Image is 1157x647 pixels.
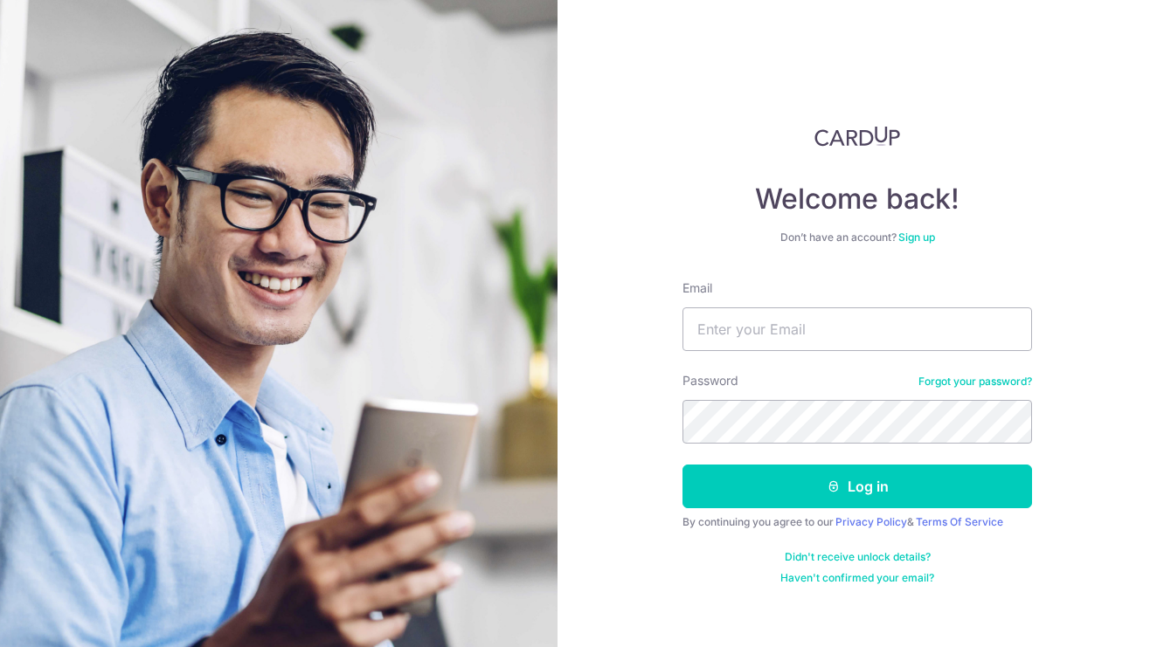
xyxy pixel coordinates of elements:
[682,372,738,389] label: Password
[682,231,1032,244] div: Don’t have an account?
[682,465,1032,508] button: Log in
[898,231,935,244] a: Sign up
[916,515,1003,528] a: Terms Of Service
[682,182,1032,217] h4: Welcome back!
[814,126,900,147] img: CardUp Logo
[785,550,931,564] a: Didn't receive unlock details?
[780,571,934,585] a: Haven't confirmed your email?
[835,515,907,528] a: Privacy Policy
[682,515,1032,529] div: By continuing you agree to our &
[682,307,1032,351] input: Enter your Email
[918,375,1032,389] a: Forgot your password?
[682,279,712,297] label: Email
